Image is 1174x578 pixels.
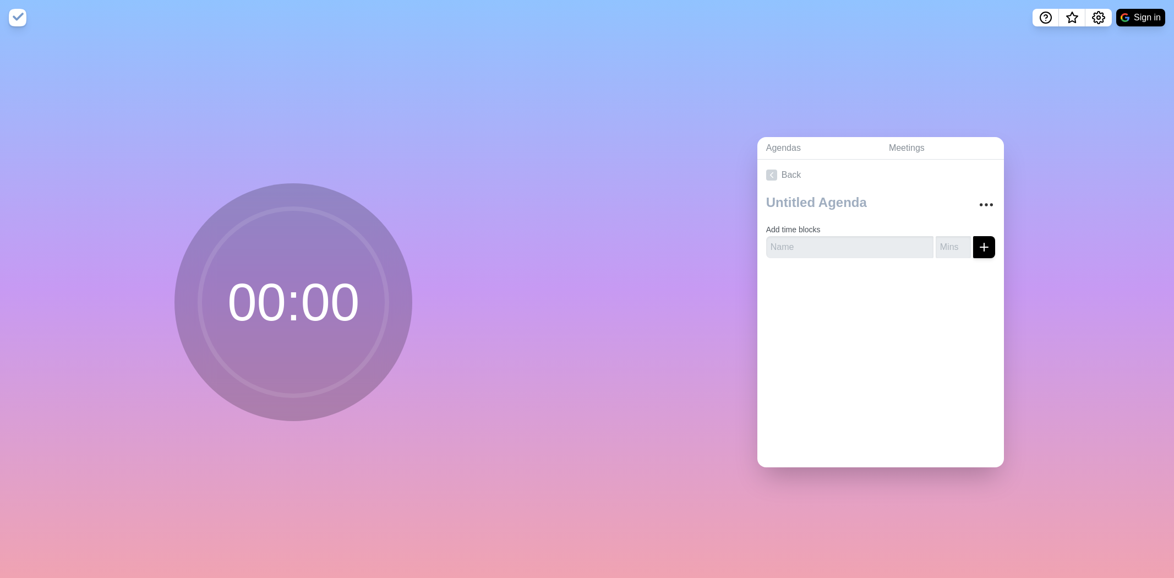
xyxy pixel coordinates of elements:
button: Help [1033,9,1059,26]
a: Back [757,160,1004,190]
button: Sign in [1116,9,1165,26]
button: More [975,194,997,216]
input: Mins [936,236,971,258]
input: Name [766,236,933,258]
button: What’s new [1059,9,1085,26]
label: Add time blocks [766,225,821,234]
img: timeblocks logo [9,9,26,26]
img: google logo [1121,13,1129,22]
a: Agendas [757,137,880,160]
button: Settings [1085,9,1112,26]
a: Meetings [880,137,1004,160]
